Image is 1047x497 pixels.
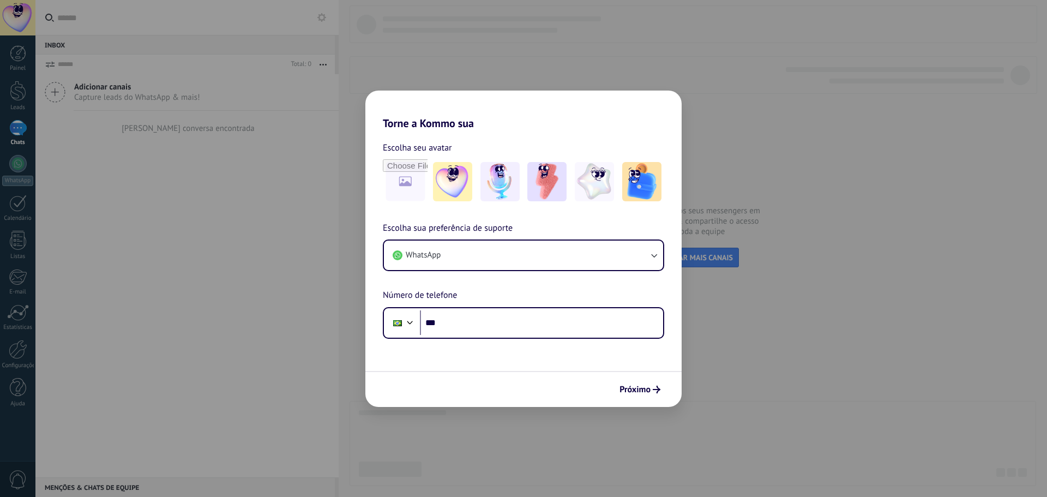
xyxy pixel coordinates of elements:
[365,91,682,130] h2: Torne a Kommo sua
[384,241,663,270] button: WhatsApp
[527,162,567,201] img: -3.jpeg
[387,312,408,334] div: Brazil: + 55
[619,386,651,393] span: Próximo
[615,380,665,399] button: Próximo
[383,141,452,155] span: Escolha seu avatar
[622,162,661,201] img: -5.jpeg
[383,221,513,236] span: Escolha sua preferência de suporte
[383,289,457,303] span: Número de telefone
[480,162,520,201] img: -2.jpeg
[433,162,472,201] img: -1.jpeg
[575,162,614,201] img: -4.jpeg
[406,250,441,261] span: WhatsApp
